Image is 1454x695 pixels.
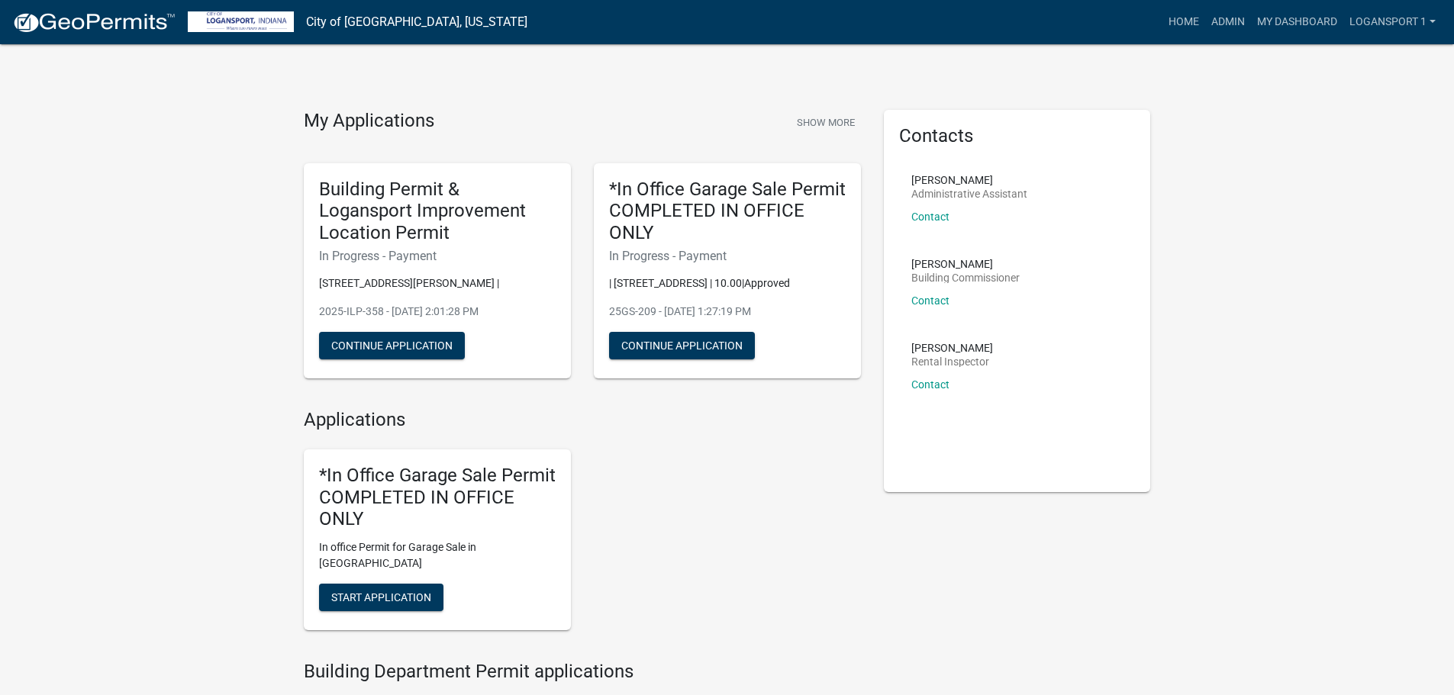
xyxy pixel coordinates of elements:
h6: In Progress - Payment [319,249,556,263]
h4: Applications [304,409,861,431]
h5: *In Office Garage Sale Permit COMPLETED IN OFFICE ONLY [609,179,846,244]
p: [PERSON_NAME] [911,175,1027,185]
span: Start Application [331,591,431,603]
a: Contact [911,211,949,223]
h4: Building Department Permit applications [304,661,861,683]
h5: *In Office Garage Sale Permit COMPLETED IN OFFICE ONLY [319,465,556,530]
p: 2025-ILP-358 - [DATE] 2:01:28 PM [319,304,556,320]
button: Start Application [319,584,443,611]
p: In office Permit for Garage Sale in [GEOGRAPHIC_DATA] [319,539,556,571]
p: Administrative Assistant [911,188,1027,199]
a: Logansport 1 [1343,8,1442,37]
a: Contact [911,378,949,391]
button: Show More [791,110,861,135]
h5: Building Permit & Logansport Improvement Location Permit [319,179,556,244]
a: My Dashboard [1251,8,1343,37]
p: | [STREET_ADDRESS] | 10.00|Approved [609,275,846,291]
h4: My Applications [304,110,434,133]
p: Rental Inspector [911,356,993,367]
p: [PERSON_NAME] [911,259,1020,269]
a: Admin [1205,8,1251,37]
a: Contact [911,294,949,307]
h6: In Progress - Payment [609,249,846,263]
a: Home [1162,8,1205,37]
p: [PERSON_NAME] [911,343,993,353]
p: Building Commissioner [911,272,1020,283]
p: [STREET_ADDRESS][PERSON_NAME] | [319,275,556,291]
button: Continue Application [609,332,755,359]
p: 25GS-209 - [DATE] 1:27:19 PM [609,304,846,320]
img: City of Logansport, Indiana [188,11,294,32]
h5: Contacts [899,125,1136,147]
button: Continue Application [319,332,465,359]
a: City of [GEOGRAPHIC_DATA], [US_STATE] [306,9,527,35]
